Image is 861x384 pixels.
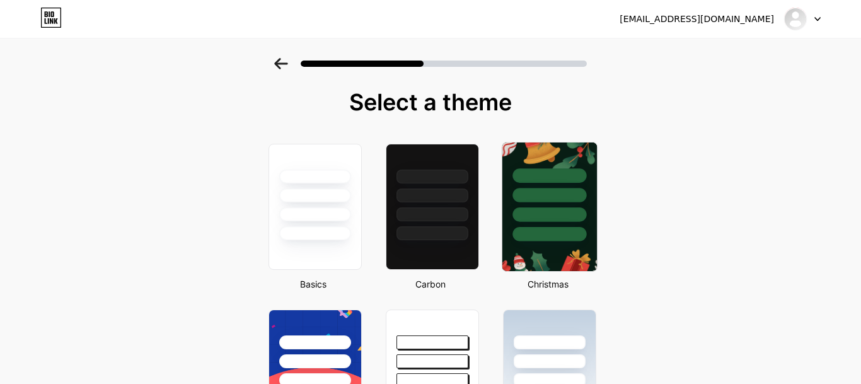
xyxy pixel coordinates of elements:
div: Christmas [499,277,596,291]
div: Select a theme [263,90,598,115]
div: [EMAIL_ADDRESS][DOMAIN_NAME] [620,13,774,26]
img: aimsouq [783,7,807,31]
img: xmas-22.jpg [502,143,597,271]
div: Basics [265,277,362,291]
div: Carbon [382,277,479,291]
